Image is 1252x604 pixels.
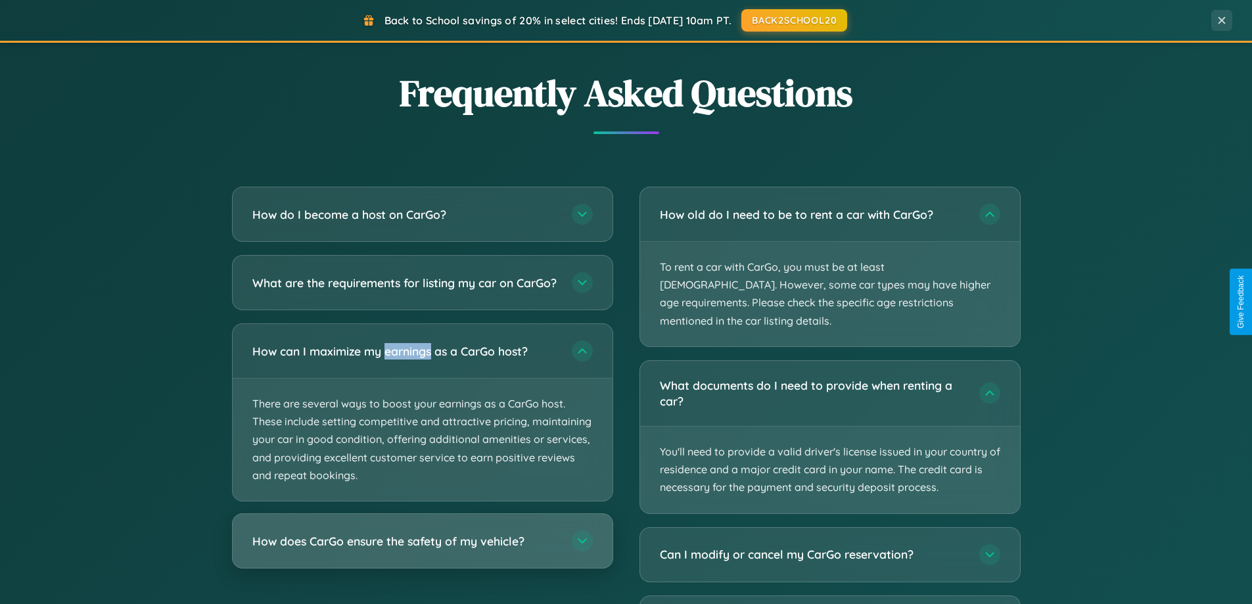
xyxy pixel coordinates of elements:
button: BACK2SCHOOL20 [741,9,847,32]
h3: Can I modify or cancel my CarGo reservation? [660,546,966,563]
h3: What documents do I need to provide when renting a car? [660,377,966,409]
h3: How does CarGo ensure the safety of my vehicle? [252,533,559,549]
p: There are several ways to boost your earnings as a CarGo host. These include setting competitive ... [233,379,613,501]
p: To rent a car with CarGo, you must be at least [DEMOGRAPHIC_DATA]. However, some car types may ha... [640,242,1020,346]
p: You'll need to provide a valid driver's license issued in your country of residence and a major c... [640,427,1020,513]
h3: How can I maximize my earnings as a CarGo host? [252,343,559,360]
h3: How do I become a host on CarGo? [252,206,559,223]
h2: Frequently Asked Questions [232,68,1021,118]
div: Give Feedback [1236,275,1245,329]
h3: How old do I need to be to rent a car with CarGo? [660,206,966,223]
span: Back to School savings of 20% in select cities! Ends [DATE] 10am PT. [384,14,731,27]
h3: What are the requirements for listing my car on CarGo? [252,275,559,291]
